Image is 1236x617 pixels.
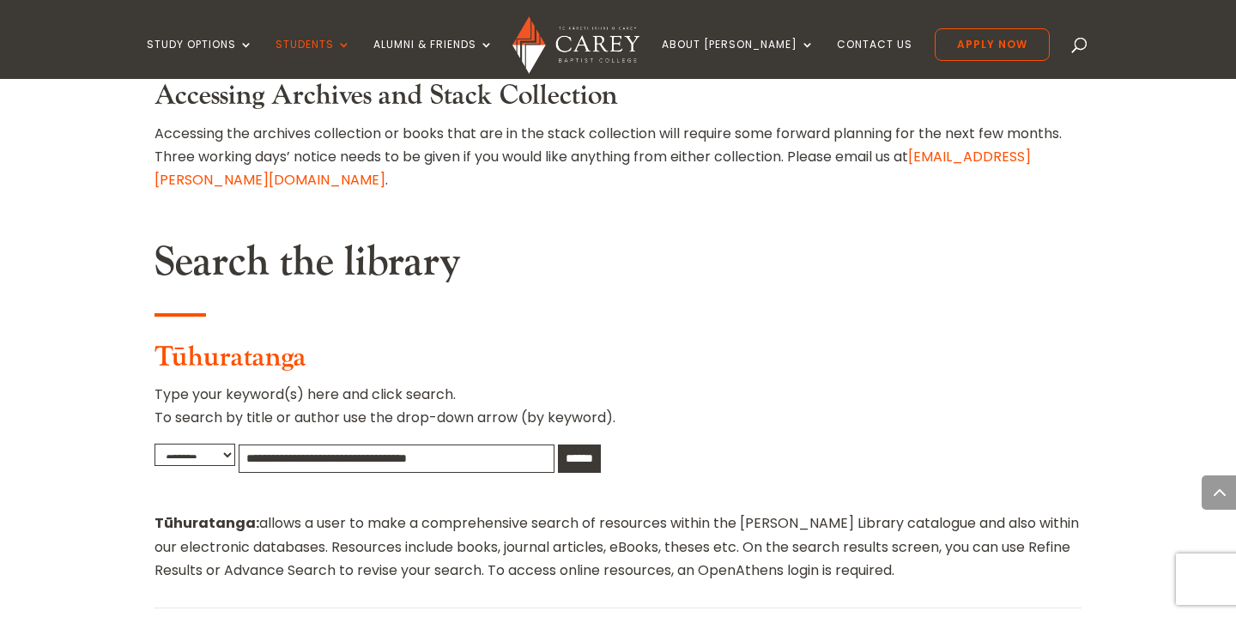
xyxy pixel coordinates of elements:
h3: Tūhuratanga [154,342,1081,383]
p: allows a user to make a comprehensive search of resources within the [PERSON_NAME] Library catalo... [154,511,1081,582]
img: Carey Baptist College [512,16,639,74]
p: Type your keyword(s) here and click search. To search by title or author use the drop-down arrow ... [154,383,1081,443]
h2: Search the library [154,238,1081,296]
a: Contact Us [837,39,912,79]
p: Accessing the archives collection or books that are in the stack collection will require some for... [154,122,1081,192]
h3: Accessing Archives and Stack Collection [154,80,1081,121]
a: Study Options [147,39,253,79]
a: Students [276,39,351,79]
a: Alumni & Friends [373,39,494,79]
a: About [PERSON_NAME] [662,39,815,79]
strong: Tūhuratanga: [154,513,259,533]
a: Apply Now [935,28,1050,61]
